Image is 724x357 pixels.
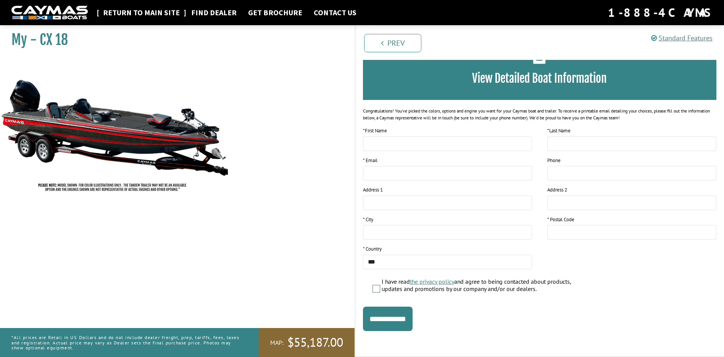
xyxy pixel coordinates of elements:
[382,278,588,294] label: I have read and agree to being contacted about products, updates and promotions by our company an...
[363,245,382,253] label: * Country
[547,216,574,224] label: * Postal Code
[259,328,355,357] a: MAP:$55,187.00
[187,8,240,18] a: Find Dealer
[547,127,571,135] label: Last Name
[244,8,306,18] a: Get Brochure
[651,34,713,42] a: Standard Features
[363,157,377,164] label: * Email
[608,4,713,21] div: 1-888-4CAYMAS
[11,331,242,354] p: *All prices are Retail in US Dollars and do not include dealer freight, prep, tariffs, fees, taxe...
[410,278,454,285] a: the privacy policy
[547,157,561,164] label: Phone
[11,31,335,48] h1: My - CX 18
[310,8,360,18] a: Contact Us
[363,186,383,194] label: Address 1
[363,108,717,121] div: Congratulations! You’ve picked the colors, options and engine you want for your Caymas boat and t...
[547,186,567,194] label: Address 2
[99,8,184,18] a: Return to main site
[363,216,373,224] label: * City
[363,127,387,135] label: First Name
[11,6,88,20] img: white-logo-c9c8dbefe5ff5ceceb0f0178aa75bf4bb51f6bca0971e226c86eb53dfe498488.png
[270,339,284,347] span: MAP:
[287,334,343,351] span: $55,187.00
[364,34,421,52] a: Prev
[374,71,705,85] h3: View Detailed Boat Information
